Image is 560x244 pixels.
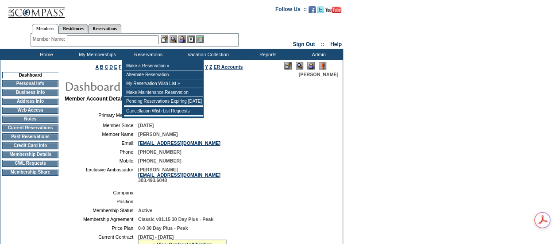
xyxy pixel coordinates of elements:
td: Member Since: [68,123,135,128]
td: Alternate Reservation [124,70,203,79]
a: Reservations [88,24,121,33]
td: Dashboard [2,72,58,78]
img: View [170,35,177,43]
td: Membership Details [2,151,58,158]
td: Reports [241,49,292,60]
td: Company: [68,190,135,195]
td: Membership Agreement: [68,217,135,222]
span: Active [138,208,152,213]
a: Z [209,64,212,70]
img: Become our fan on Facebook [309,6,316,13]
a: A [96,64,99,70]
img: Impersonate [178,35,186,43]
a: E [114,64,117,70]
img: Edit Mode [284,62,292,70]
div: Member Name: [33,35,67,43]
td: Membership Share [2,169,58,176]
span: Classic v01.15 30 Day Plus - Peak [138,217,213,222]
img: pgTtlDashboard.gif [64,77,241,95]
a: Sign Out [293,41,315,47]
span: [PERSON_NAME] [299,72,338,77]
td: Phone: [68,149,135,155]
td: Admin [292,49,343,60]
a: Members [32,24,59,34]
img: Subscribe to our YouTube Channel [325,7,341,13]
td: My Memberships [71,49,122,60]
span: :: [321,41,324,47]
td: Email: [68,140,135,146]
span: 0-0 30 Day Plus - Peak [138,225,188,231]
td: Business Info [2,89,58,96]
img: View Mode [296,62,303,70]
img: Impersonate [307,62,315,70]
span: [DATE] [138,123,154,128]
img: Follow us on Twitter [317,6,324,13]
td: Notes [2,116,58,123]
td: Follow Us :: [275,5,307,16]
img: Log Concern/Member Elevation [319,62,326,70]
a: Y [205,64,208,70]
img: b_calculator.gif [196,35,204,43]
td: My Reservation Wish List » [124,79,203,88]
td: Make Maintenance Reservation [124,88,203,97]
b: Member Account Details [65,96,127,102]
span: [DATE] - [DATE] [138,234,174,240]
span: [PHONE_NUMBER] [138,149,182,155]
a: [EMAIL_ADDRESS][DOMAIN_NAME] [138,140,220,146]
td: Make a Reservation » [124,62,203,70]
img: Reservations [187,35,195,43]
td: CWL Requests [2,160,58,167]
span: [PERSON_NAME] 303.493.6048 [138,167,220,183]
a: Residences [58,24,88,33]
td: Past Reservations [2,133,58,140]
td: Credit Card Info [2,142,58,149]
td: Cancellation Wish List Requests [124,107,203,116]
td: Primary Member: [68,111,135,119]
a: ER Accounts [213,64,243,70]
td: Current Reservations [2,124,58,132]
td: Web Access [2,107,58,114]
td: Address Info [2,98,58,105]
td: Personal Info [2,80,58,87]
td: Position: [68,199,135,204]
td: Exclusive Ambassador: [68,167,135,183]
span: [PHONE_NUMBER] [138,158,182,163]
a: Subscribe to our YouTube Channel [325,9,341,14]
td: Vacation Collection [173,49,241,60]
a: Follow us on Twitter [317,9,324,14]
td: Mobile: [68,158,135,163]
td: Pending Reservations Expiring [DATE] [124,97,203,106]
a: Become our fan on Facebook [309,9,316,14]
td: Membership Status: [68,208,135,213]
a: [EMAIL_ADDRESS][DOMAIN_NAME] [138,172,220,178]
span: [PERSON_NAME] [138,132,178,137]
td: Price Plan: [68,225,135,231]
td: Home [20,49,71,60]
td: Member Name: [68,132,135,137]
img: b_edit.gif [161,35,168,43]
a: D [109,64,113,70]
td: Reservations [122,49,173,60]
a: B [100,64,104,70]
a: C [104,64,108,70]
a: F [119,64,122,70]
a: Help [330,41,342,47]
